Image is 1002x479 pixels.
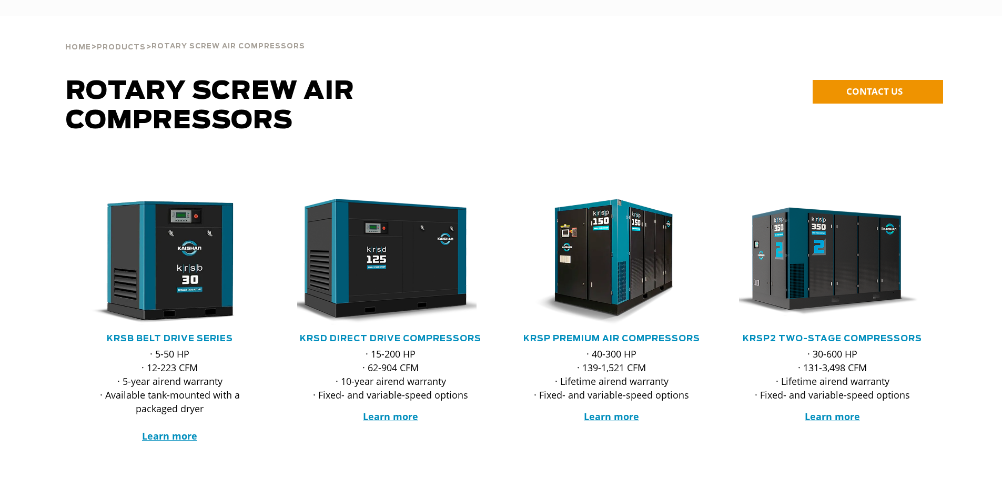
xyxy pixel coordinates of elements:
a: KRSB Belt Drive Series [107,334,233,343]
p: · 15-200 HP · 62-904 CFM · 10-year airend warranty · Fixed- and variable-speed options [297,347,484,402]
a: Home [65,42,91,52]
div: > > [65,16,305,56]
img: krsp150 [510,199,697,325]
div: krsd125 [297,199,484,325]
span: Rotary Screw Air Compressors [66,79,355,134]
a: Learn more [363,410,418,423]
a: Learn more [805,410,860,423]
a: Learn more [584,410,639,423]
span: Home [65,44,91,51]
a: CONTACT US [813,80,943,104]
a: Learn more [142,430,197,442]
p: · 40-300 HP · 139-1,521 CFM · Lifetime airend warranty · Fixed- and variable-speed options [518,347,705,402]
div: krsb30 [76,199,264,325]
a: KRSD Direct Drive Compressors [300,334,481,343]
span: Products [97,44,146,51]
span: CONTACT US [846,85,903,97]
div: krsp150 [518,199,705,325]
a: KRSP2 Two-Stage Compressors [743,334,922,343]
p: · 5-50 HP · 12-223 CFM · 5-year airend warranty · Available tank-mounted with a packaged dryer [76,347,264,443]
img: krsb30 [68,199,256,325]
img: krsd125 [289,199,477,325]
span: Rotary Screw Air Compressors [151,43,305,50]
p: · 30-600 HP · 131-3,498 CFM · Lifetime airend warranty · Fixed- and variable-speed options [739,347,926,402]
a: Products [97,42,146,52]
div: krsp350 [739,199,926,325]
a: KRSP Premium Air Compressors [523,334,700,343]
img: krsp350 [731,199,918,325]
